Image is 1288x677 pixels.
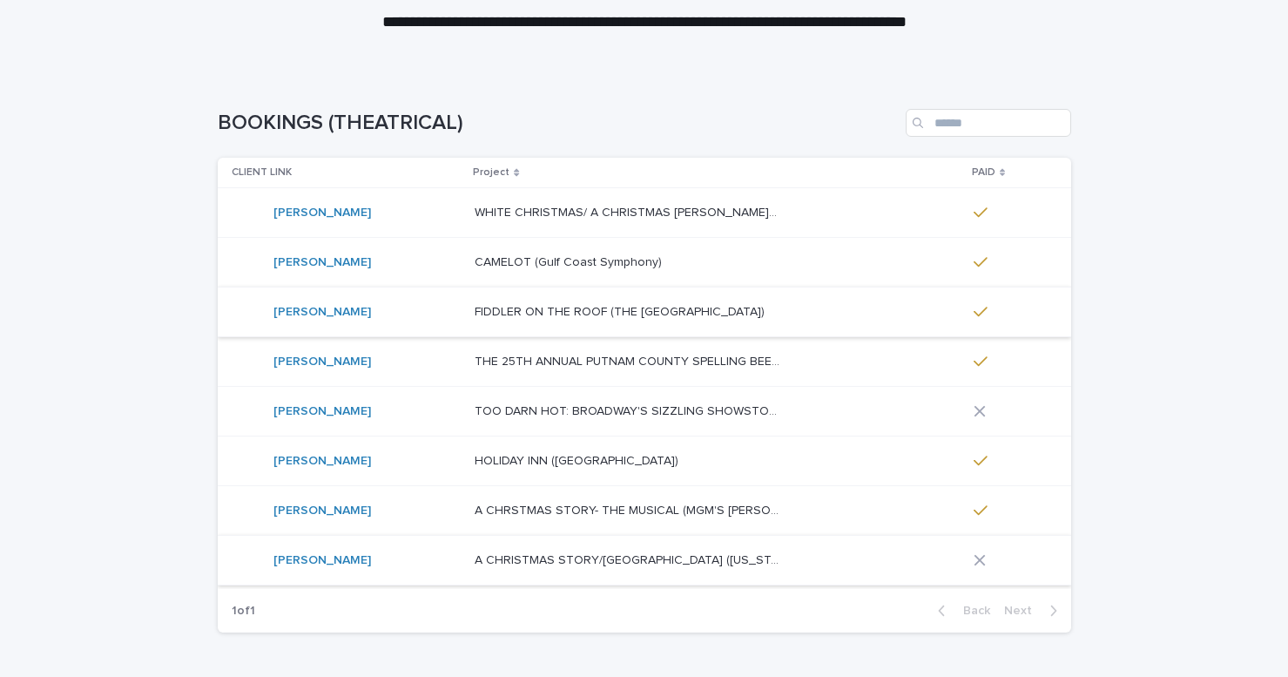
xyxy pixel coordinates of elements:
tr: [PERSON_NAME] FIDDLER ON THE ROOF (THE [GEOGRAPHIC_DATA])FIDDLER ON THE ROOF (THE [GEOGRAPHIC_DATA]) [218,288,1071,337]
p: CAMELOT (Gulf Coast Symphony) [475,252,665,270]
p: 1 of 1 [218,590,269,633]
a: [PERSON_NAME] [273,305,371,320]
p: Project [473,163,509,182]
tr: [PERSON_NAME] HOLIDAY INN ([GEOGRAPHIC_DATA])HOLIDAY INN ([GEOGRAPHIC_DATA]) [218,437,1071,486]
p: CLIENT LINK [232,163,292,182]
a: [PERSON_NAME] [273,504,371,518]
h1: BOOKINGS (THEATRICAL) [218,111,899,136]
a: [PERSON_NAME] [273,553,371,568]
tr: [PERSON_NAME] CAMELOT (Gulf Coast Symphony)CAMELOT (Gulf Coast Symphony) [218,238,1071,288]
p: HOLIDAY INN ([GEOGRAPHIC_DATA]) [475,450,682,469]
tr: [PERSON_NAME] TOO DARN HOT: BROADWAY'S SIZZLING SHOWSTOPPERS (THE [GEOGRAPHIC_DATA] ON THE SQUARE... [218,387,1071,437]
a: [PERSON_NAME] [273,206,371,220]
input: Search [906,109,1071,137]
p: A CHRSTMAS STORY- THE MUSICAL (MGM'S BEAU RIVAGE) [475,500,783,518]
p: FIDDLER ON THE ROOF (THE [GEOGRAPHIC_DATA]) [475,301,768,320]
span: Back [953,605,990,617]
tr: [PERSON_NAME] A CHRSTMAS STORY- THE MUSICAL (MGM'S [PERSON_NAME])A CHRSTMAS STORY- THE MUSICAL (M... [218,486,1071,536]
a: [PERSON_NAME] [273,454,371,469]
p: WHITE CHRISTMAS/ A CHRISTMAS CAROL (CLASSIC THEATRE OF MARYLAND) [475,202,783,220]
button: Back [924,603,997,619]
tr: [PERSON_NAME] THE 25TH ANNUAL PUTNAM COUNTY SPELLING BEE (THE [GEOGRAPHIC_DATA] ON THE SQUARE)THE... [218,337,1071,387]
span: Next [1004,605,1042,617]
p: PAID [972,163,995,182]
tr: [PERSON_NAME] WHITE CHRISTMAS/ A CHRISTMAS [PERSON_NAME] (CLASSIC THEATRE OF [US_STATE])WHITE CHR... [218,188,1071,238]
a: [PERSON_NAME] [273,404,371,419]
a: [PERSON_NAME] [273,355,371,369]
a: [PERSON_NAME] [273,255,371,270]
tr: [PERSON_NAME] A CHRISTMAS STORY/[GEOGRAPHIC_DATA] ([US_STATE][GEOGRAPHIC_DATA])A CHRISTMAS STORY/... [218,536,1071,586]
button: Next [997,603,1071,619]
p: A CHRISTMAS STORY/42ND STREET (Arizona Broadway Theater) [475,550,783,568]
p: THE 25TH ANNUAL PUTNAM COUNTY SPELLING BEE (THE LITTLE THEATRE ON THE SQUARE) [475,351,783,369]
p: TOO DARN HOT: BROADWAY'S SIZZLING SHOWSTOPPERS (THE LITTLE THEATRE ON THE SQUARE) [475,401,783,419]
